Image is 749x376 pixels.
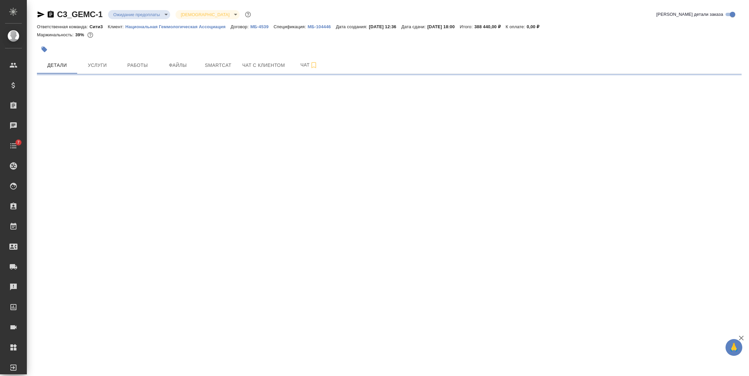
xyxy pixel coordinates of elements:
[308,24,336,29] p: МБ-104446
[108,10,170,19] div: Ожидание предоплаты
[656,11,723,18] span: [PERSON_NAME] детали заказа
[474,24,505,29] p: 388 440,00 ₽
[527,24,545,29] p: 0,00 ₽
[37,24,90,29] p: Ответственная команда:
[37,32,75,37] p: Маржинальность:
[37,10,45,18] button: Скопировать ссылку для ЯМессенджера
[75,32,86,37] p: 39%
[111,12,162,17] button: Ожидание предоплаты
[121,61,154,70] span: Работы
[108,24,125,29] p: Клиент:
[310,61,318,69] svg: Подписаться
[126,24,231,29] p: Национальная Геммологическая Ассоциация
[41,61,73,70] span: Детали
[293,61,325,69] span: Чат
[244,10,252,19] button: Доп статусы указывают на важность/срочность заказа
[13,139,23,146] span: 7
[2,137,25,154] a: 7
[506,24,527,29] p: К оплате:
[81,61,113,70] span: Услуги
[47,10,55,18] button: Скопировать ссылку
[162,61,194,70] span: Файлы
[728,340,740,354] span: 🙏
[273,24,307,29] p: Спецификация:
[242,61,285,70] span: Чат с клиентом
[179,12,232,17] button: [DEMOGRAPHIC_DATA]
[427,24,460,29] p: [DATE] 18:00
[57,10,103,19] a: C3_GEMC-1
[231,24,250,29] p: Договор:
[401,24,427,29] p: Дата сдачи:
[126,24,231,29] a: Национальная Геммологическая Ассоциация
[250,24,273,29] a: МБ-4539
[250,24,273,29] p: МБ-4539
[460,24,474,29] p: Итого:
[86,31,95,39] button: 198200.00 RUB;
[90,24,108,29] p: Сити3
[176,10,240,19] div: Ожидание предоплаты
[336,24,369,29] p: Дата создания:
[369,24,401,29] p: [DATE] 12:36
[308,24,336,29] a: МБ-104446
[37,42,52,57] button: Добавить тэг
[726,339,742,356] button: 🙏
[202,61,234,70] span: Smartcat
